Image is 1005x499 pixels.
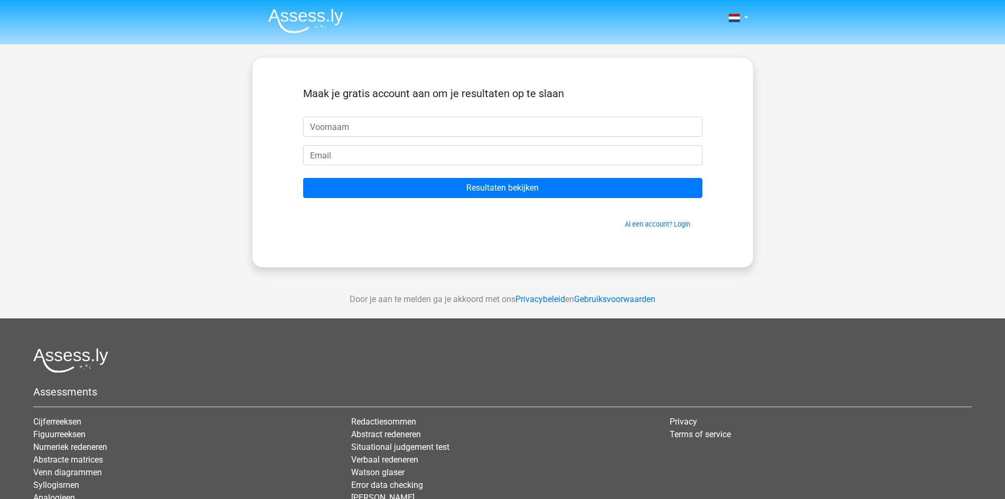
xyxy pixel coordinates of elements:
[33,442,107,452] a: Numeriek redeneren
[351,455,418,465] a: Verbaal redeneren
[33,348,108,373] img: Assessly logo
[351,429,421,439] a: Abstract redeneren
[625,220,690,228] a: Al een account? Login
[303,178,702,198] input: Resultaten bekijken
[33,417,81,427] a: Cijferreeksen
[670,417,697,427] a: Privacy
[268,8,343,33] img: Assessly
[33,455,103,465] a: Abstracte matrices
[515,294,565,304] a: Privacybeleid
[670,429,731,439] a: Terms of service
[574,294,655,304] a: Gebruiksvoorwaarden
[351,417,416,427] a: Redactiesommen
[351,442,449,452] a: Situational judgement test
[303,87,702,100] h5: Maak je gratis account aan om je resultaten op te slaan
[303,117,702,137] input: Voornaam
[33,467,102,477] a: Venn diagrammen
[351,467,405,477] a: Watson glaser
[303,145,702,165] input: Email
[351,480,423,490] a: Error data checking
[33,429,86,439] a: Figuurreeksen
[33,480,79,490] a: Syllogismen
[33,385,972,398] h5: Assessments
